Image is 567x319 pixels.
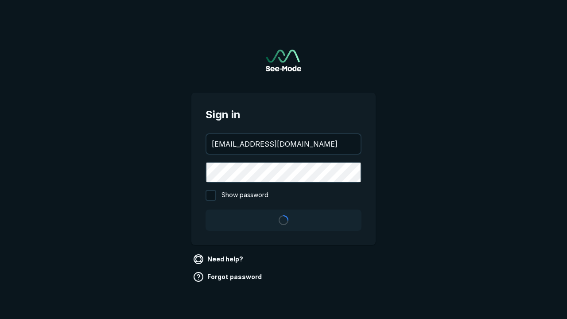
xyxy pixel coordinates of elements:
a: Go to sign in [266,50,301,71]
input: your@email.com [206,134,361,154]
a: Forgot password [191,270,265,284]
span: Show password [221,190,268,201]
img: See-Mode Logo [266,50,301,71]
span: Sign in [206,107,361,123]
a: Need help? [191,252,247,266]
